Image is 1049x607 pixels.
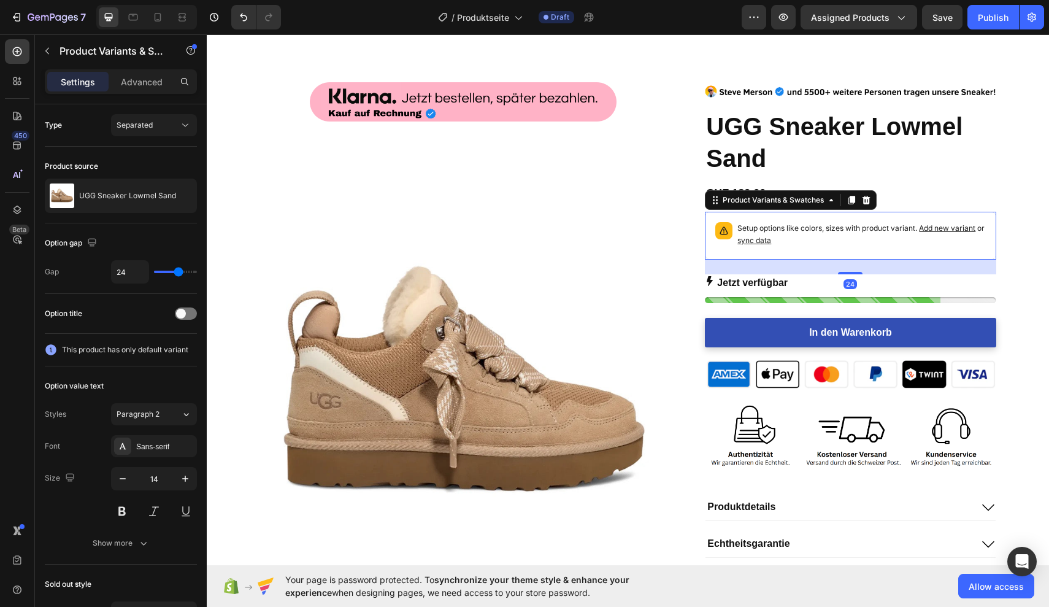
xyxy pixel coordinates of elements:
button: Assigned Products [801,5,917,29]
input: Auto [112,261,148,283]
div: Show more [93,537,150,549]
span: sync data [531,201,564,211]
div: Product source [45,161,98,172]
button: In den Warenkorb [498,284,789,313]
div: Type [45,120,62,131]
button: Paragraph 2 [111,403,197,425]
span: Draft [551,12,569,23]
div: Publish [978,11,1009,24]
img: gempages_586185002622911323-adf5292b-793c-4f6b-8c88-193c56622488.png [498,48,789,65]
button: Allow access [958,574,1034,598]
div: CHF 189.00 [498,151,789,168]
p: 7 [80,10,86,25]
div: 450 [12,131,29,141]
span: Allow access [969,580,1024,593]
div: Beta [9,225,29,234]
img: product feature img [50,184,74,208]
span: Produktseite [457,11,509,24]
p: Jetzt verfügbar [510,240,581,258]
div: Open Intercom Messenger [1007,547,1037,576]
span: Add new variant [712,189,769,198]
div: In den Warenkorb [602,292,685,305]
div: Styles [45,409,66,420]
div: Undo/Redo [231,5,281,29]
div: Font [45,441,60,452]
p: Setup options like colors, sizes with product variant. [531,188,778,212]
div: Gap [45,266,59,277]
img: gempages_586185002622911323-f28dbd57-1aec-4e36-a7a2-481eac27e030.png [498,325,789,355]
p: Advanced [121,75,163,88]
button: Save [922,5,963,29]
span: Paragraph 2 [117,409,159,420]
div: Option title [45,308,82,319]
div: Option gap [45,235,99,252]
iframe: Design area [207,34,1049,565]
div: Sold out style [45,579,91,590]
button: 7 [5,5,91,29]
h1: UGG Sneaker Lowmel Sand [498,75,789,141]
span: / [451,11,455,24]
span: This product has only default variant [62,344,188,356]
div: Product Variants & Swatches [513,160,620,171]
div: 24 [637,245,650,255]
div: Sans-serif [136,441,194,452]
div: Size [45,470,77,487]
p: Product Variants & Swatches [60,44,164,58]
span: Separated [117,120,153,130]
span: Echtheitsgarantie [501,504,583,514]
p: Settings [61,75,95,88]
span: synchronize your theme style & enhance your experience [285,574,629,598]
span: Save [932,12,953,23]
button: Publish [967,5,1019,29]
span: Assigned Products [811,11,890,24]
button: Separated [111,114,197,136]
img: gempages_586185002622911323-ae416266-71e0-4e71-b7fb-7a5513249f46.png [498,367,789,435]
p: UGG Sneaker Lowmel Sand [79,191,176,200]
span: Produktdetails [501,467,569,477]
span: Your page is password protected. To when designing pages, we need access to your store password. [285,573,677,599]
button: Show more [45,532,197,554]
div: Option value text [45,381,104,392]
